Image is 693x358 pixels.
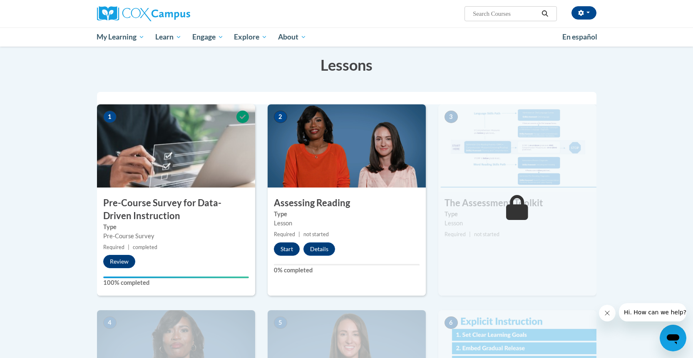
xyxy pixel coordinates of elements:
iframe: Close message [599,305,616,321]
h3: Assessing Reading [268,197,426,210]
span: En español [562,32,597,41]
span: completed [133,244,157,250]
span: My Learning [97,32,144,42]
label: 100% completed [103,278,249,287]
span: 2 [274,111,287,123]
label: Type [103,222,249,232]
input: Search Courses [472,9,539,19]
img: Cox Campus [97,6,190,21]
img: Course Image [97,104,255,188]
button: Review [103,255,135,268]
a: En español [557,28,603,46]
span: 1 [103,111,117,123]
span: Required [103,244,124,250]
a: About [273,27,312,47]
span: 3 [445,111,458,123]
a: My Learning [92,27,150,47]
div: Your progress [103,277,249,278]
img: Course Image [268,104,426,188]
button: Start [274,242,300,256]
span: 6 [445,316,458,329]
a: Engage [187,27,229,47]
label: 0% completed [274,266,420,275]
span: About [278,32,306,42]
h3: Pre-Course Survey for Data-Driven Instruction [97,197,255,222]
a: Cox Campus [97,6,255,21]
span: not started [474,231,499,237]
a: Learn [150,27,187,47]
button: Account Settings [571,6,596,20]
span: Required [445,231,466,237]
span: Learn [155,32,181,42]
label: Type [274,210,420,219]
span: | [128,244,129,250]
span: | [469,231,471,237]
div: Lesson [445,219,590,228]
div: Pre-Course Survey [103,232,249,241]
span: Explore [234,32,267,42]
span: | [298,231,300,237]
div: Main menu [84,27,609,47]
span: 5 [274,316,287,329]
iframe: Button to launch messaging window [660,325,686,351]
img: Course Image [438,104,596,188]
span: 4 [103,316,117,329]
span: not started [303,231,329,237]
div: Lesson [274,219,420,228]
h3: The Assessment Toolkit [438,197,596,210]
h3: Lessons [97,54,596,75]
button: Details [303,242,335,256]
span: Engage [192,32,224,42]
span: Required [274,231,295,237]
label: Type [445,210,590,219]
iframe: Message from company [619,303,686,321]
button: Search [539,9,551,19]
a: Explore [229,27,273,47]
